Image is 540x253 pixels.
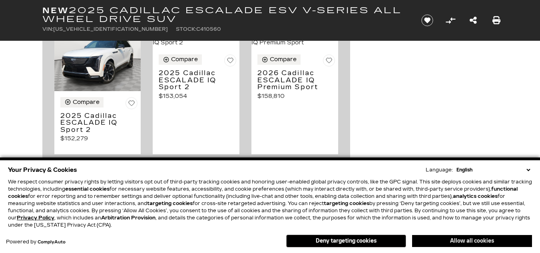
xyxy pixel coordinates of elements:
span: Your Privacy & Cookies [8,164,77,175]
h3: 2025 Cadillac ESCALADE IQ Sport 2 [60,112,122,133]
p: $153,054 [159,91,236,102]
div: Powered by [6,239,66,245]
a: 2025 Cadillac ESCALADE IQ Sport 2 $153,054 [159,70,236,102]
strong: targeting cookies [147,201,193,206]
p: We respect consumer privacy rights by letting visitors opt out of third-party tracking cookies an... [8,178,532,229]
h1: 2025 Cadillac Escalade ESV V-Series All Wheel Drive SUV [42,6,408,24]
span: VIN: [42,26,53,32]
div: Compare [270,56,297,63]
button: Compare [60,97,104,108]
img: 2025 Cadillac ESCALADE IQ Sport 2 [54,26,141,91]
button: Save vehicle [418,14,436,27]
button: Allow all cookies [412,235,532,247]
select: Language Select [454,166,532,173]
a: 2025 Cadillac ESCALADE IQ Sport 2 $152,279 [60,112,138,145]
span: Stock: [176,26,196,32]
p: $158,810 [257,91,335,102]
h3: 2025 Cadillac ESCALADE IQ Sport 2 [159,70,221,91]
strong: essential cookies [65,186,110,192]
p: $152,279 [60,133,138,144]
div: Compare [73,99,100,106]
a: Privacy Policy [17,215,54,221]
a: Share this New 2025 Cadillac Escalade ESV V-Series All Wheel Drive SUV [470,15,477,26]
div: Language: [426,167,453,172]
strong: analytics cookies [453,193,498,199]
strong: New [42,6,69,15]
a: ComplyAuto [38,240,66,245]
a: 2026 Cadillac ESCALADE IQ Premium Sport $158,810 [257,70,335,102]
h3: 2026 Cadillac ESCALADE IQ Premium Sport [257,70,319,91]
span: [US_VEHICLE_IDENTIFICATION_NUMBER] [53,26,168,32]
button: Compare vehicle [444,14,456,26]
button: Compare [159,54,202,65]
strong: targeting cookies [324,201,369,206]
strong: Arbitration Provision [101,215,155,221]
button: Deny targeting cookies [286,235,406,247]
a: Print this New 2025 Cadillac Escalade ESV V-Series All Wheel Drive SUV [492,15,500,26]
button: Compare [257,54,301,65]
div: Compare [171,56,198,63]
span: C410560 [196,26,221,32]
